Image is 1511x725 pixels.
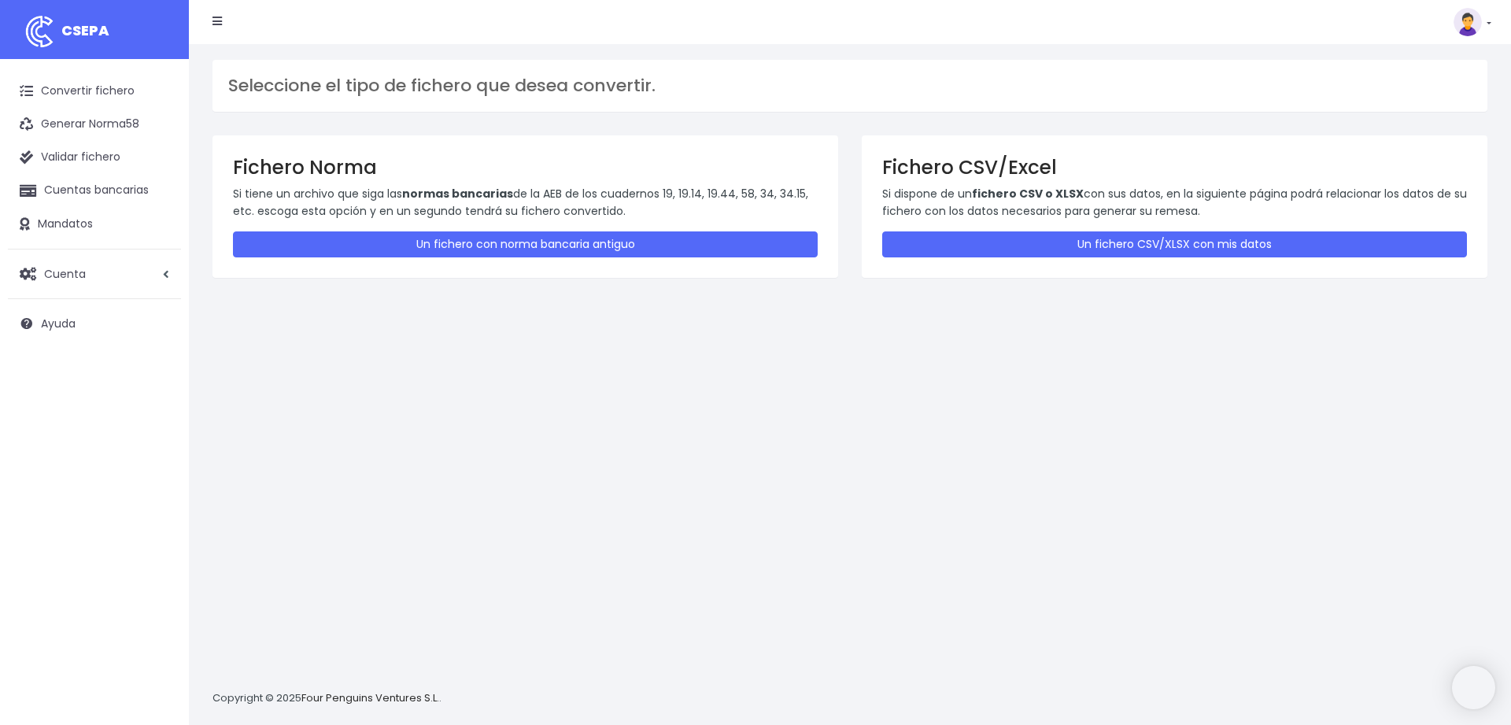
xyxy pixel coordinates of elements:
[8,307,181,340] a: Ayuda
[882,231,1467,257] a: Un fichero CSV/XLSX con mis datos
[41,316,76,331] span: Ayuda
[233,156,818,179] h3: Fichero Norma
[44,265,86,281] span: Cuenta
[972,186,1084,202] strong: fichero CSV o XLSX
[8,208,181,241] a: Mandatos
[20,12,59,51] img: logo
[402,186,513,202] strong: normas bancarias
[301,690,439,705] a: Four Penguins Ventures S.L.
[233,231,818,257] a: Un fichero con norma bancaria antiguo
[233,185,818,220] p: Si tiene un archivo que siga las de la AEB de los cuadernos 19, 19.14, 19.44, 58, 34, 34.15, etc....
[228,76,1472,96] h3: Seleccione el tipo de fichero que desea convertir.
[8,257,181,290] a: Cuenta
[882,185,1467,220] p: Si dispone de un con sus datos, en la siguiente página podrá relacionar los datos de su fichero c...
[61,20,109,40] span: CSEPA
[8,75,181,108] a: Convertir fichero
[882,156,1467,179] h3: Fichero CSV/Excel
[1454,8,1482,36] img: profile
[212,690,441,707] p: Copyright © 2025 .
[8,108,181,141] a: Generar Norma58
[8,174,181,207] a: Cuentas bancarias
[8,141,181,174] a: Validar fichero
